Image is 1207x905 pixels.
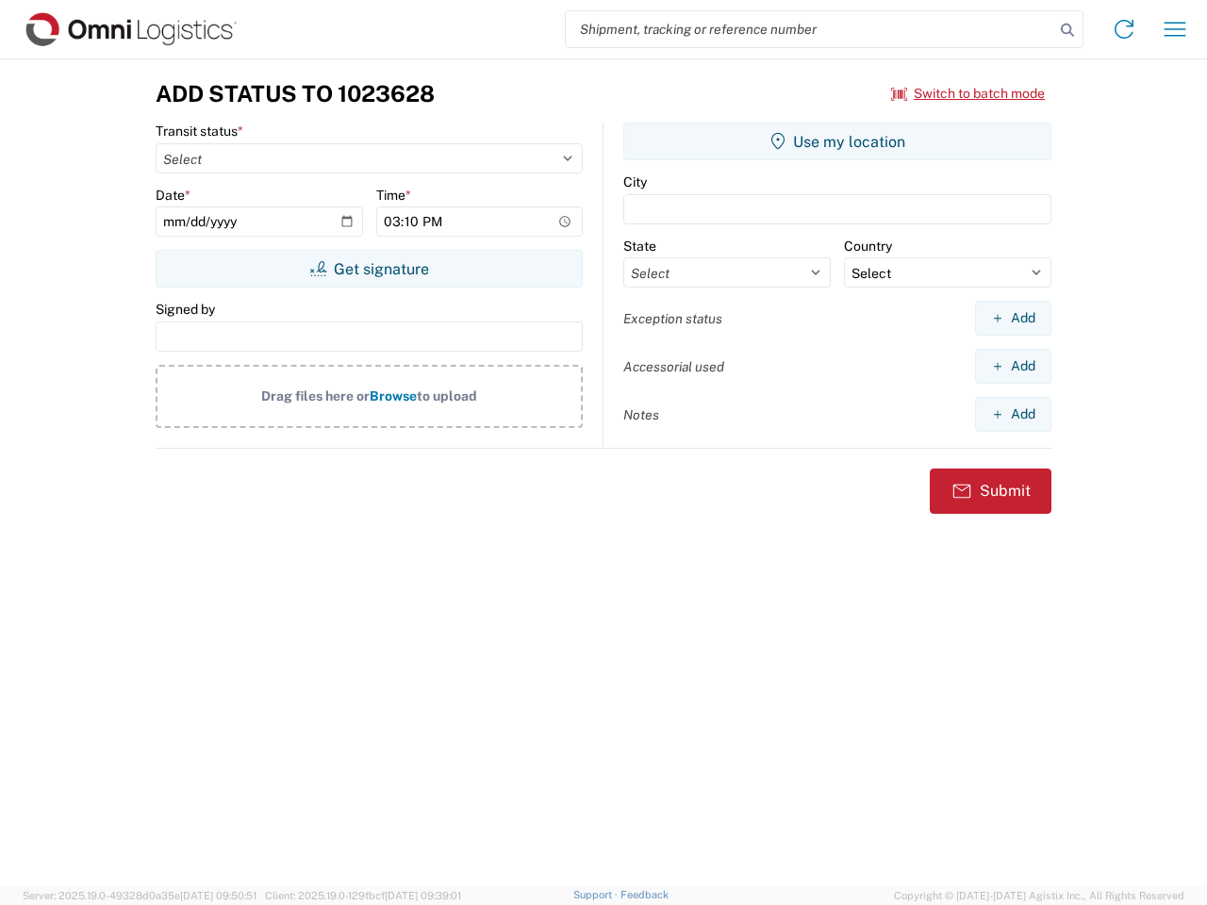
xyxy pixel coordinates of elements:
[844,238,892,255] label: Country
[156,123,243,140] label: Transit status
[156,301,215,318] label: Signed by
[930,469,1051,514] button: Submit
[891,78,1045,109] button: Switch to batch mode
[376,187,411,204] label: Time
[623,173,647,190] label: City
[265,890,461,901] span: Client: 2025.19.0-129fbcf
[261,388,370,403] span: Drag files here or
[370,388,417,403] span: Browse
[623,310,722,327] label: Exception status
[156,187,190,204] label: Date
[573,889,620,900] a: Support
[620,889,669,900] a: Feedback
[417,388,477,403] span: to upload
[156,250,583,288] button: Get signature
[23,890,256,901] span: Server: 2025.19.0-49328d0a35e
[180,890,256,901] span: [DATE] 09:50:51
[623,358,724,375] label: Accessorial used
[623,406,659,423] label: Notes
[566,11,1054,47] input: Shipment, tracking or reference number
[623,123,1051,160] button: Use my location
[385,890,461,901] span: [DATE] 09:39:01
[975,397,1051,432] button: Add
[156,80,435,107] h3: Add Status to 1023628
[623,238,656,255] label: State
[975,301,1051,336] button: Add
[975,349,1051,384] button: Add
[894,887,1184,904] span: Copyright © [DATE]-[DATE] Agistix Inc., All Rights Reserved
